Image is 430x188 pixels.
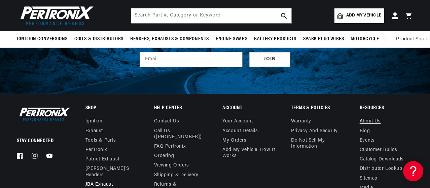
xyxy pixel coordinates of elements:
[254,36,296,43] span: Battery Products
[127,31,212,47] summary: Headers, Exhausts & Components
[154,151,174,161] a: Ordering
[154,126,203,142] a: Call Us ([PHONE_NUMBER])
[17,31,71,47] summary: Ignition Conversions
[351,36,379,43] span: Motorcycle
[291,126,338,136] a: Privacy and Security
[71,31,127,47] summary: Coils & Distributors
[360,136,375,145] a: Events
[360,164,402,174] a: Distributor Lookup
[303,36,344,43] span: Spark Plug Wires
[222,118,253,126] a: Your account
[85,136,116,145] a: Tools & Parts
[74,36,123,43] span: Coils & Distributors
[154,118,179,126] a: Contact us
[222,145,276,161] a: Add My Vehicle: How It Works
[17,138,64,145] p: Stay Connected
[85,145,107,155] a: PerTronix
[291,118,311,126] a: Warranty
[85,155,119,164] a: Patriot Exhaust
[17,4,94,27] img: Pertronix
[85,164,134,180] a: [PERSON_NAME]'s Headers
[334,8,384,23] a: Add my vehicle
[360,174,378,183] a: Sitemap
[154,142,186,151] a: FAQ Pertronix
[85,118,103,126] a: Ignition
[360,118,381,126] a: About Us
[300,31,348,47] summary: Spark Plug Wires
[360,126,370,136] a: Blog
[346,12,381,19] span: Add my vehicle
[154,161,189,170] a: Viewing Orders
[347,31,382,47] summary: Motorcycle
[140,52,242,67] input: Email
[249,52,290,67] button: Subscribe
[85,126,103,136] a: Exhaust
[277,8,291,23] button: search button
[212,31,251,47] summary: Engine Swaps
[222,136,246,145] a: My orders
[17,106,71,122] img: Pertronix
[17,36,68,43] span: Ignition Conversions
[130,36,209,43] span: Headers, Exhausts & Components
[216,36,247,43] span: Engine Swaps
[131,8,291,23] input: Search Part #, Category or Keyword
[154,171,199,180] a: Shipping & Delivery
[251,31,300,47] summary: Battery Products
[360,145,397,155] a: Customer Builds
[222,126,258,136] a: Account details
[291,136,345,151] a: Do not sell my information
[360,155,404,164] a: Catalog Downloads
